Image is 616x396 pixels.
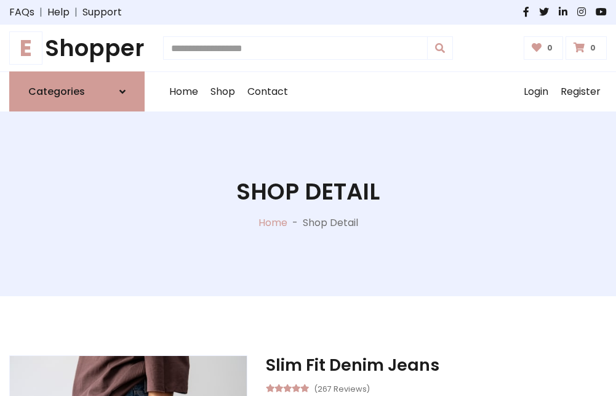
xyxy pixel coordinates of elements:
[9,5,34,20] a: FAQs
[9,71,145,111] a: Categories
[524,36,564,60] a: 0
[9,34,145,62] a: EShopper
[303,216,358,230] p: Shop Detail
[314,381,370,395] small: (267 Reviews)
[241,72,294,111] a: Contact
[28,86,85,97] h6: Categories
[258,216,287,230] a: Home
[82,5,122,20] a: Support
[9,31,42,65] span: E
[518,72,554,111] a: Login
[236,178,380,205] h1: Shop Detail
[554,72,607,111] a: Register
[34,5,47,20] span: |
[266,355,607,375] h3: Slim Fit Denim Jeans
[163,72,204,111] a: Home
[204,72,241,111] a: Shop
[566,36,607,60] a: 0
[544,42,556,54] span: 0
[47,5,70,20] a: Help
[587,42,599,54] span: 0
[70,5,82,20] span: |
[287,216,303,230] p: -
[9,34,145,62] h1: Shopper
